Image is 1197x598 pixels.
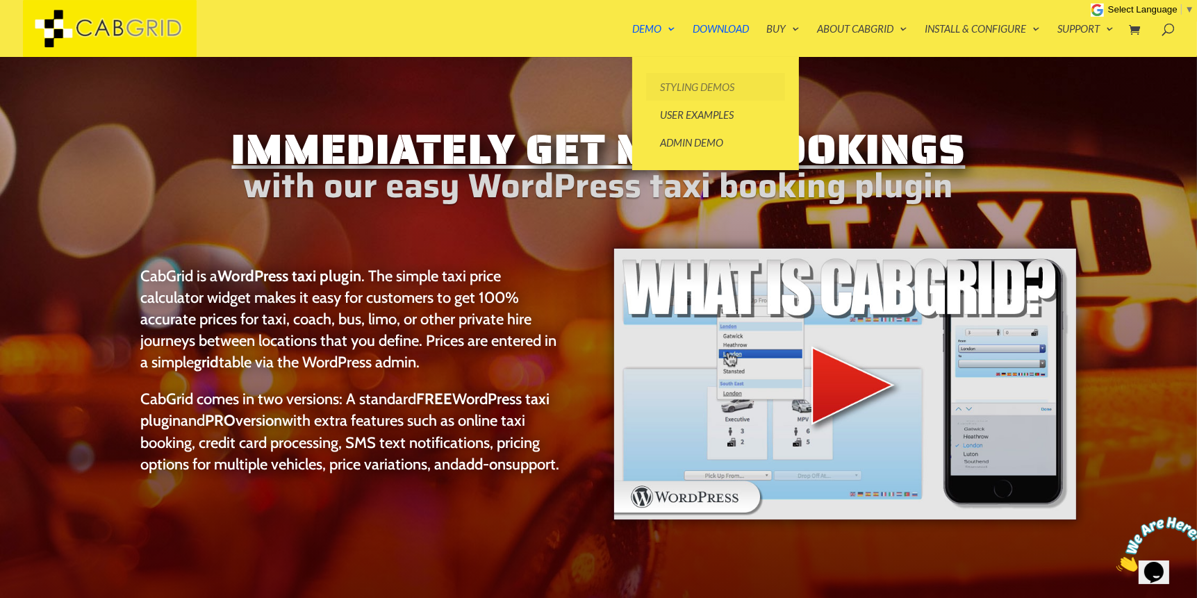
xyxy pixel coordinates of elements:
[1057,24,1114,57] a: Support
[6,6,92,60] img: Chat attention grabber
[632,24,675,57] a: Demo
[23,19,197,34] a: CabGrid Taxi Plugin
[119,127,1077,178] h1: Immediately Get More Bookings
[1108,4,1178,15] span: Select Language
[817,24,907,57] a: About CabGrid
[119,179,1077,199] h2: with our easy WordPress taxi booking plugin
[140,388,563,474] p: CabGrid comes in two versions: A standard and with extra features such as online taxi booking, cr...
[613,247,1078,521] img: WordPress taxi booking plugin Intro Video
[1108,4,1194,15] a: Select Language​
[416,390,452,408] strong: FREE
[646,128,785,156] a: Admin Demo
[140,265,563,389] p: CabGrid is a . The simple taxi price calculator widget makes it easy for customers to get 100% ac...
[459,455,506,474] a: add-on
[766,24,800,57] a: Buy
[1181,4,1182,15] span: ​
[1111,511,1197,577] iframe: chat widget
[205,411,236,430] strong: PRO
[205,411,282,430] a: PROversion
[646,101,785,128] a: User Examples
[693,24,749,57] a: Download
[646,73,785,101] a: Styling Demos
[1185,4,1194,15] span: ▼
[194,353,219,372] strong: grid
[217,267,361,285] strong: WordPress taxi plugin
[613,510,1078,524] a: WordPress taxi booking plugin Intro Video
[925,24,1040,57] a: Install & Configure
